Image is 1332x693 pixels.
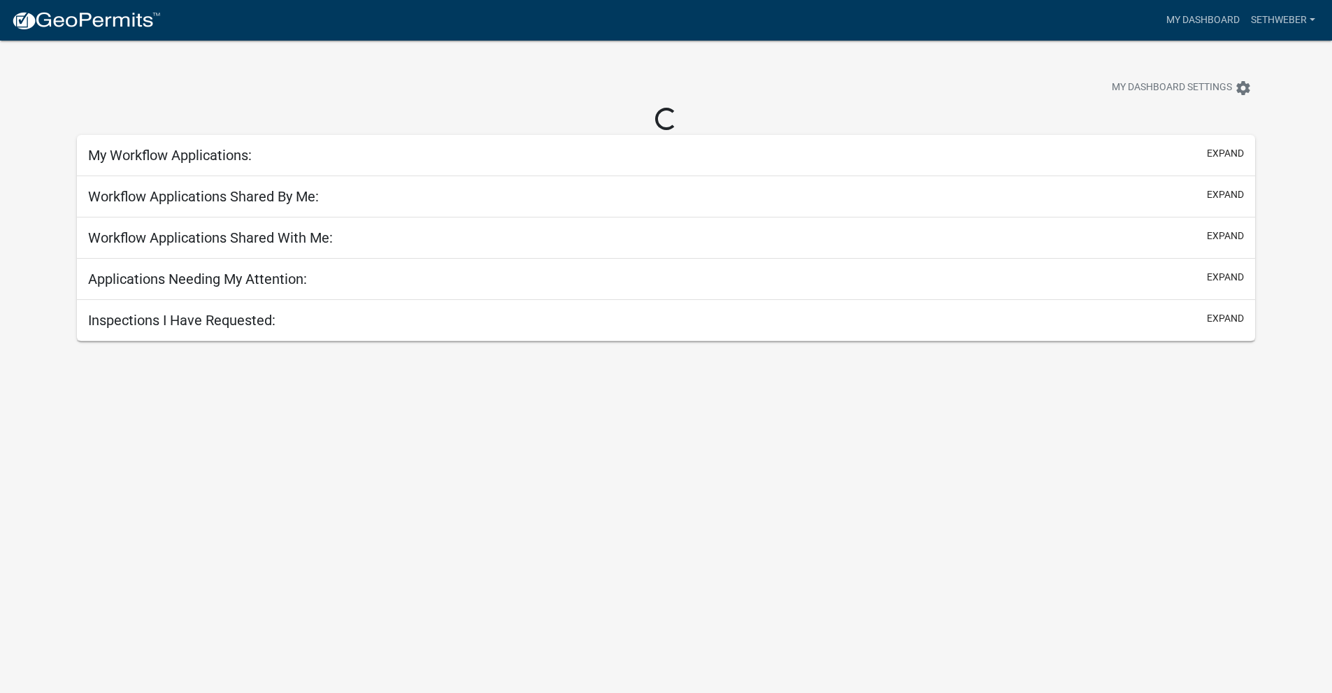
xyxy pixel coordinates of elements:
h5: My Workflow Applications: [88,147,252,164]
h5: Applications Needing My Attention: [88,271,307,287]
h5: Workflow Applications Shared With Me: [88,229,333,246]
span: My Dashboard Settings [1112,80,1232,97]
button: expand [1207,270,1244,285]
a: sethweber [1245,7,1321,34]
button: expand [1207,311,1244,326]
i: settings [1235,80,1252,97]
button: expand [1207,229,1244,243]
button: expand [1207,146,1244,161]
h5: Workflow Applications Shared By Me: [88,188,319,205]
a: My Dashboard [1161,7,1245,34]
button: expand [1207,187,1244,202]
button: My Dashboard Settingssettings [1101,74,1263,101]
h5: Inspections I Have Requested: [88,312,275,329]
